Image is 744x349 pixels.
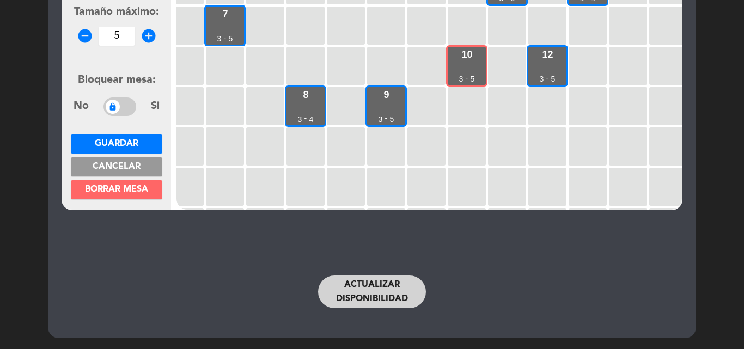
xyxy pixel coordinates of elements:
div: 5 [471,75,475,83]
button: Guardar [71,134,162,154]
span: Si [151,98,160,115]
div: 3 [298,115,302,123]
i: add_circle [141,28,157,44]
div: 8 [303,90,308,100]
div: 7 [222,9,228,19]
button: Cancelar [71,157,162,176]
span: Borrar mesa [85,185,148,194]
div: 5 [551,75,556,83]
div: - [546,74,549,82]
div: 10 [461,50,472,59]
button: Borrar mesa [71,180,162,199]
div: - [466,74,468,82]
div: 4 [309,115,314,123]
div: - [385,114,388,122]
button: Actualizar disponibilidad [318,275,426,308]
div: 3 [540,75,544,83]
span: Guardar [95,139,138,148]
div: - [304,114,307,122]
span: Tamaño máximo: [74,7,159,17]
div: 3 [459,75,464,83]
div: 3 [379,115,383,123]
div: 3 [217,35,222,42]
span: Cancelar [93,162,141,171]
div: - [224,34,227,41]
i: remove_circle [77,28,93,44]
div: 12 [542,50,553,59]
div: 5 [229,35,233,42]
div: 5 [390,115,394,123]
div: 9 [383,90,389,100]
span: No [74,98,89,115]
span: Bloquear mesa: [78,75,156,85]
